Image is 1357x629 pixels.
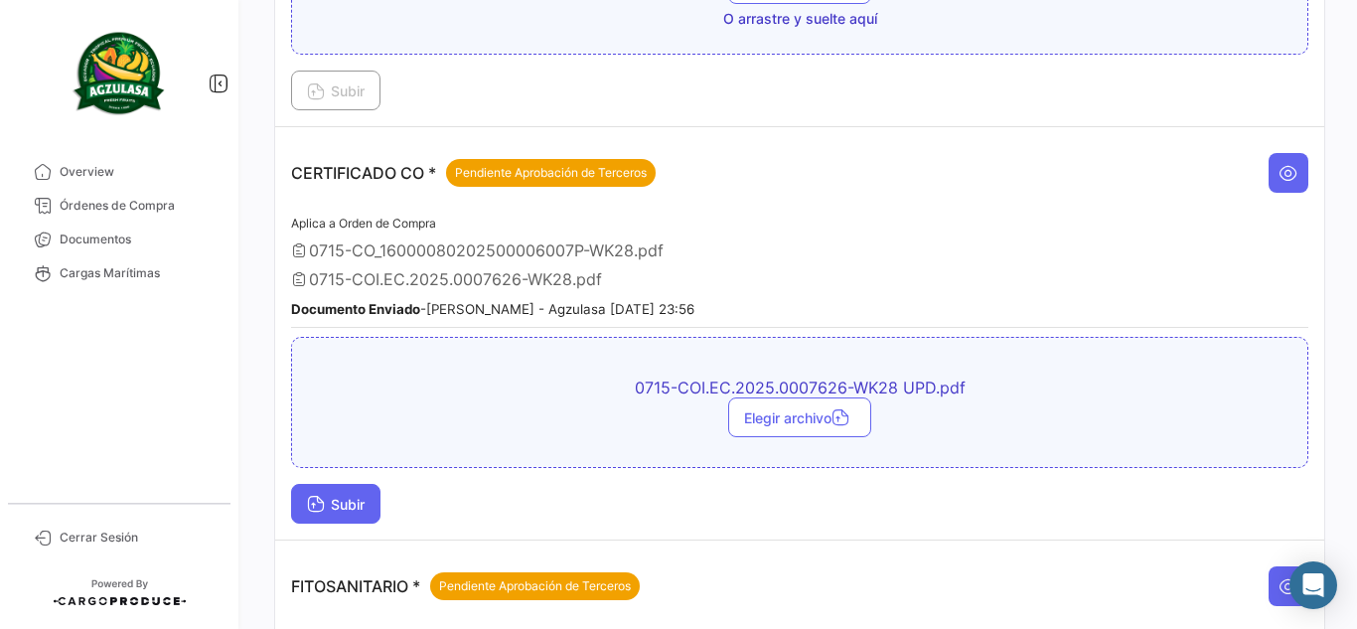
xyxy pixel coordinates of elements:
span: O arrastre y suelte aquí [723,9,877,29]
span: Subir [307,82,365,99]
a: Órdenes de Compra [16,189,223,223]
button: Subir [291,484,380,524]
button: Subir [291,71,380,110]
img: agzulasa-logo.png [70,24,169,123]
span: 0715-COI.EC.2025.0007626-WK28.pdf [309,269,602,289]
span: Cargas Marítimas [60,264,215,282]
p: FITOSANITARIO * [291,572,640,600]
a: Overview [16,155,223,189]
b: Documento Enviado [291,301,420,317]
a: Documentos [16,223,223,256]
span: Elegir archivo [744,409,855,426]
span: Documentos [60,231,215,248]
span: Pendiente Aprobación de Terceros [455,164,647,182]
span: Órdenes de Compra [60,197,215,215]
small: - [PERSON_NAME] - Agzulasa [DATE] 23:56 [291,301,694,317]
span: Aplica a Orden de Compra [291,216,436,231]
span: 0715-COI.EC.2025.0007626-WK28 UPD.pdf [452,378,1147,397]
span: Pendiente Aprobación de Terceros [439,577,631,595]
span: 0715-CO_16000080202500006007P-WK28.pdf [309,240,664,260]
div: Abrir Intercom Messenger [1289,561,1337,609]
span: Subir [307,496,365,513]
span: Cerrar Sesión [60,529,215,547]
button: Elegir archivo [728,397,871,437]
p: CERTIFICADO CO * [291,159,656,187]
span: Overview [60,163,215,181]
a: Cargas Marítimas [16,256,223,290]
